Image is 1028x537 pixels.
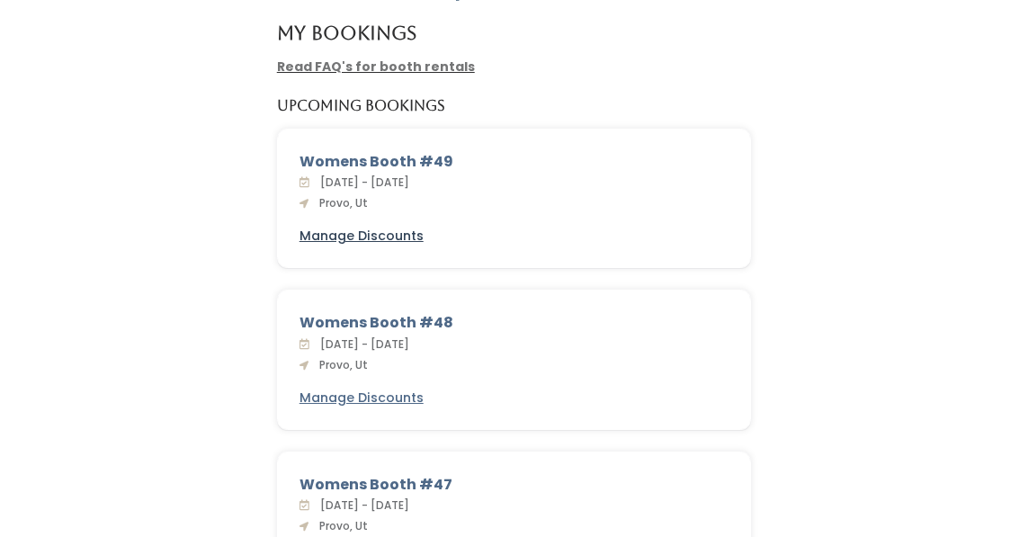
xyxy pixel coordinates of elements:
div: Womens Booth #49 [299,151,729,173]
a: Read FAQ's for booth rentals [277,58,475,76]
span: Provo, Ut [312,518,368,533]
span: Provo, Ut [312,195,368,210]
span: [DATE] - [DATE] [313,497,409,513]
a: Manage Discounts [299,227,424,246]
h5: Upcoming Bookings [277,98,445,114]
h4: My Bookings [277,22,416,43]
div: Womens Booth #47 [299,474,729,496]
span: [DATE] - [DATE] [313,336,409,352]
div: Womens Booth #48 [299,312,729,334]
u: Manage Discounts [299,389,424,407]
span: Provo, Ut [312,357,368,372]
span: [DATE] - [DATE] [313,175,409,190]
a: Manage Discounts [299,389,424,407]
